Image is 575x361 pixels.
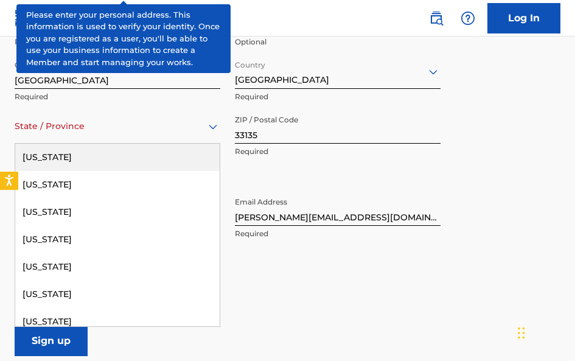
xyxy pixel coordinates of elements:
[15,9,61,27] img: MLC Logo
[15,91,220,102] p: Required
[15,198,220,226] div: [US_STATE]
[514,303,575,361] iframe: Chat Widget
[518,315,525,351] div: Drag
[424,6,448,30] a: Public Search
[15,253,220,281] div: [US_STATE]
[15,326,88,356] input: Sign up
[429,11,444,26] img: search
[15,37,220,47] p: Required
[15,144,220,171] div: [US_STATE]
[487,3,560,33] a: Log In
[235,52,265,71] label: Country
[461,11,475,26] img: help
[235,91,441,102] p: Required
[15,226,220,253] div: [US_STATE]
[235,228,441,239] p: Required
[456,6,480,30] div: Help
[235,146,441,157] p: Required
[15,171,220,198] div: [US_STATE]
[235,37,441,47] p: Optional
[15,281,220,308] div: [US_STATE]
[235,57,441,86] div: [GEOGRAPHIC_DATA]
[15,170,441,184] h5: Contact Information
[15,308,220,335] div: [US_STATE]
